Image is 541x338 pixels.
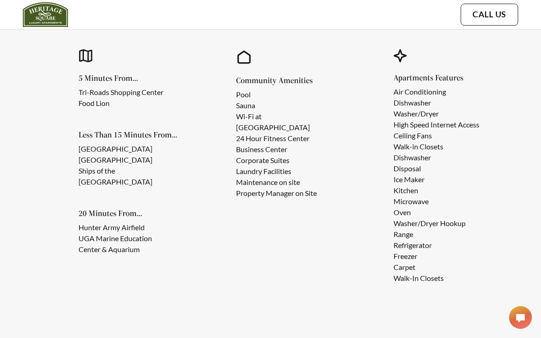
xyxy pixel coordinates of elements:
li: Wi-Fi at [GEOGRAPHIC_DATA] [236,111,322,133]
li: Pool [236,89,322,100]
li: Range [394,229,479,240]
li: Air Conditioning [394,86,479,97]
li: Maintenance on site [236,177,322,188]
li: Ceiling Fans [394,130,479,141]
li: Carpet [394,262,479,273]
li: High Speed Internet Access [394,119,479,130]
li: Oven [394,207,479,218]
li: Microwave [394,196,479,207]
li: Dishwasher [394,152,479,163]
li: Washer/Dryer Hookup [394,218,479,229]
li: [GEOGRAPHIC_DATA] [79,143,165,154]
li: [GEOGRAPHIC_DATA] [79,154,165,165]
h5: Community Amenities [236,76,337,84]
li: Laundry Facilities [236,166,322,177]
li: Ice Maker [394,174,479,185]
li: Corporate Suites [236,155,322,166]
button: Call Us [461,4,518,26]
li: Tri-Roads Shopping Center [79,87,163,98]
li: Walk-in Closets [394,141,479,152]
li: Food Lion [79,98,163,109]
li: Kitchen [394,185,479,196]
li: UGA Marine Education Center & Aquarium [79,233,165,255]
li: Business Center [236,144,322,155]
li: Ships of the [GEOGRAPHIC_DATA] [79,165,165,187]
h5: 5 Minutes From... [79,74,178,82]
li: Disposal [394,163,479,174]
img: heritage_square_logo.jpg [23,2,68,27]
li: Washer/Dryer [394,108,479,119]
li: Hunter Army Airfield [79,222,165,233]
li: Dishwasher [394,97,479,108]
h5: Less Than 15 Minutes From... [79,131,179,139]
h5: Apartments Features [394,74,494,82]
li: Refrigerator [394,240,479,251]
li: Sauna [236,100,322,111]
a: Call Us [473,10,506,20]
li: 24 Hour Fitness Center [236,133,322,144]
h5: 20 Minutes From... [79,209,179,217]
li: Walk-In Closets [394,273,479,284]
li: Property Manager on Site [236,188,322,199]
li: Freezer [394,251,479,262]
